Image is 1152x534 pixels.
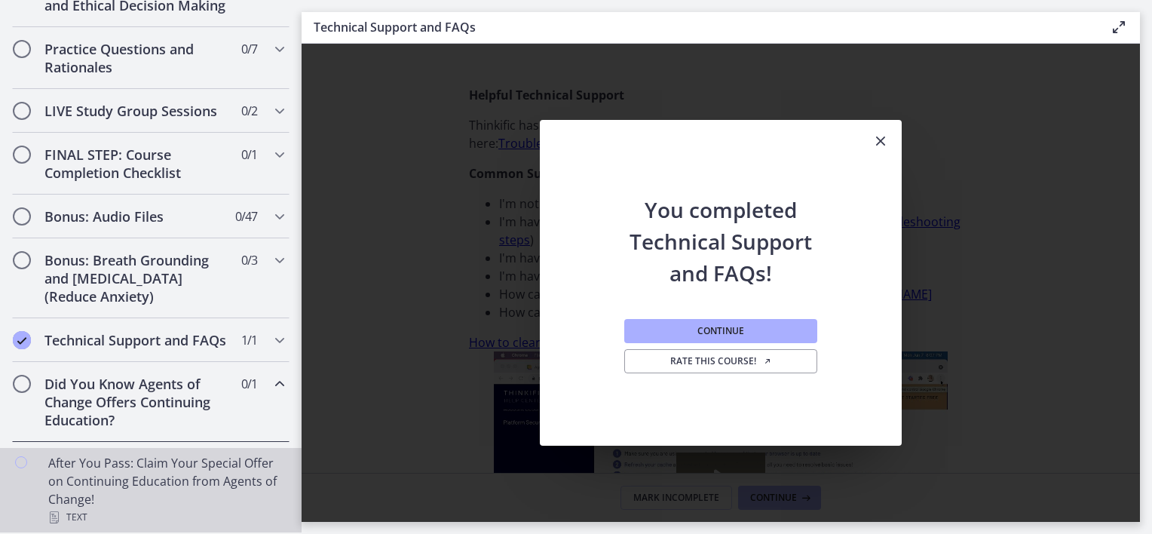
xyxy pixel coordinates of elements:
span: 0 / 1 [241,375,257,393]
span: 1 / 1 [241,331,257,349]
div: Playbar [87,259,385,284]
h2: LIVE Study Group Sessions [44,102,228,120]
div: After You Pass: Claim Your Special Offer on Continuing Education from Agents of Change! [48,454,283,526]
h2: Practice Questions and Rationales [44,40,228,76]
span: 0 / 3 [241,251,257,269]
h2: You completed Technical Support and FAQs! [621,164,820,289]
h2: Bonus: Audio Files [44,207,228,226]
span: Continue [697,325,744,337]
span: 0 / 7 [241,40,257,58]
button: Close [859,120,902,164]
span: 0 / 1 [241,146,257,164]
button: Continue [624,319,817,343]
h2: FINAL STEP: Course Completion Checklist [44,146,228,182]
button: Play Video: c2vc7gtgqj4mguj7ic2g.mp4 [207,101,296,158]
button: Show settings menu [421,259,450,284]
i: Completed [13,331,31,349]
button: Fullscreen [450,259,479,284]
div: Text [48,508,283,526]
button: Mute [393,259,421,284]
span: 0 / 2 [241,102,257,120]
h2: Did You Know Agents of Change Offers Continuing Education? [44,375,228,429]
h2: Technical Support and FAQs [44,331,228,349]
button: Play Video [25,259,54,284]
a: Rate this course! Opens in a new window [624,349,817,373]
i: Opens in a new window [763,357,772,366]
h3: Technical Support and FAQs [314,18,1086,36]
h2: Bonus: Breath Grounding and [MEDICAL_DATA] (Reduce Anxiety) [44,251,228,305]
span: Rate this course! [670,355,772,367]
span: 0 / 47 [235,207,257,226]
